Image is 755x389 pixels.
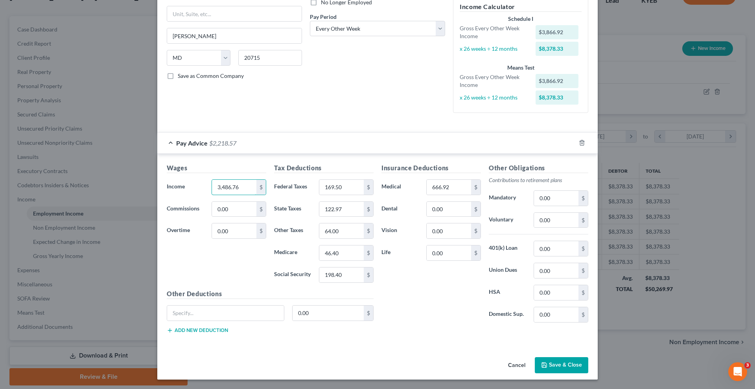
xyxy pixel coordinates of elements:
input: 0.00 [534,263,578,278]
h5: Other Obligations [489,163,588,173]
input: Unit, Suite, etc... [167,6,302,21]
div: $ [578,191,588,206]
input: Enter zip... [238,50,302,66]
span: Pay Period [310,13,337,20]
span: Pay Advice [176,139,208,147]
label: Voluntary [485,212,530,228]
div: $ [578,241,588,256]
label: Federal Taxes [270,179,315,195]
div: x 26 weeks ÷ 12 months [456,94,532,101]
label: Domestic Sup. [485,307,530,323]
input: 0.00 [534,241,578,256]
input: 0.00 [534,191,578,206]
input: 0.00 [319,180,364,195]
div: Gross Every Other Week Income [456,73,532,89]
div: $ [578,307,588,322]
label: 401(k) Loan [485,241,530,256]
label: Life [377,245,422,261]
input: 0.00 [534,307,578,322]
div: $ [364,223,373,238]
label: Union Dues [485,263,530,278]
span: Save as Common Company [178,72,244,79]
div: $ [364,245,373,260]
h5: Other Deductions [167,289,374,299]
input: 0.00 [212,180,256,195]
div: $ [578,263,588,278]
div: $8,378.33 [536,42,579,56]
input: 0.00 [293,306,364,321]
span: 3 [744,362,751,369]
div: $ [471,223,481,238]
input: 0.00 [534,285,578,300]
label: Medical [377,179,422,195]
div: $ [471,245,481,260]
div: $ [364,202,373,217]
input: 0.00 [212,202,256,217]
input: 0.00 [319,245,364,260]
label: Mandatory [485,190,530,206]
div: x 26 weeks ÷ 12 months [456,45,532,53]
div: $ [364,180,373,195]
label: Dental [377,201,422,217]
h5: Insurance Deductions [381,163,481,173]
h5: Income Calculator [460,2,582,12]
iframe: Intercom live chat [728,362,747,381]
div: $ [364,306,373,321]
div: $8,378.33 [536,90,579,105]
label: HSA [485,285,530,301]
input: 0.00 [427,223,471,238]
input: Enter city... [167,28,302,43]
label: Social Security [270,267,315,283]
input: 0.00 [212,223,256,238]
label: Commissions [163,201,208,217]
input: 0.00 [427,202,471,217]
div: $ [471,180,481,195]
input: 0.00 [319,202,364,217]
div: Schedule I [460,15,582,23]
input: 0.00 [427,245,471,260]
input: 0.00 [534,213,578,228]
input: Specify... [167,306,284,321]
span: $2,218.57 [209,139,236,147]
div: $ [256,180,266,195]
div: $ [578,285,588,300]
input: 0.00 [319,267,364,282]
div: $ [578,213,588,228]
div: $3,866.92 [536,74,579,88]
span: Income [167,183,185,190]
div: Gross Every Other Week Income [456,24,532,40]
div: $ [256,223,266,238]
label: Overtime [163,223,208,239]
div: $ [256,202,266,217]
div: $ [364,267,373,282]
label: State Taxes [270,201,315,217]
h5: Tax Deductions [274,163,374,173]
label: Vision [377,223,422,239]
label: Other Taxes [270,223,315,239]
p: Contributions to retirement plans [489,176,588,184]
div: Means Test [460,64,582,72]
button: Cancel [502,358,532,374]
div: $3,866.92 [536,25,579,39]
div: $ [471,202,481,217]
h5: Wages [167,163,266,173]
button: Save & Close [535,357,588,374]
label: Medicare [270,245,315,261]
input: 0.00 [319,223,364,238]
input: 0.00 [427,180,471,195]
button: Add new deduction [167,327,228,334]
